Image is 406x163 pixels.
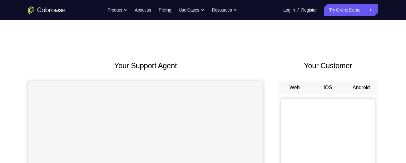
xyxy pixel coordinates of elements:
button: Resources [212,4,237,16]
a: Log In [283,4,295,16]
span: / [297,6,299,14]
a: About us [135,4,151,16]
a: Go to the home page [28,6,66,14]
button: Product [108,4,127,16]
button: Use Cases [179,4,204,16]
button: iOS [311,81,345,94]
h2: Your Support Agent [28,60,263,71]
h2: Your Customer [278,60,378,71]
a: Try Online Demo [324,4,378,16]
button: Web [278,81,311,94]
a: Register [301,4,317,16]
a: Pricing [159,4,171,16]
button: Android [344,81,378,94]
